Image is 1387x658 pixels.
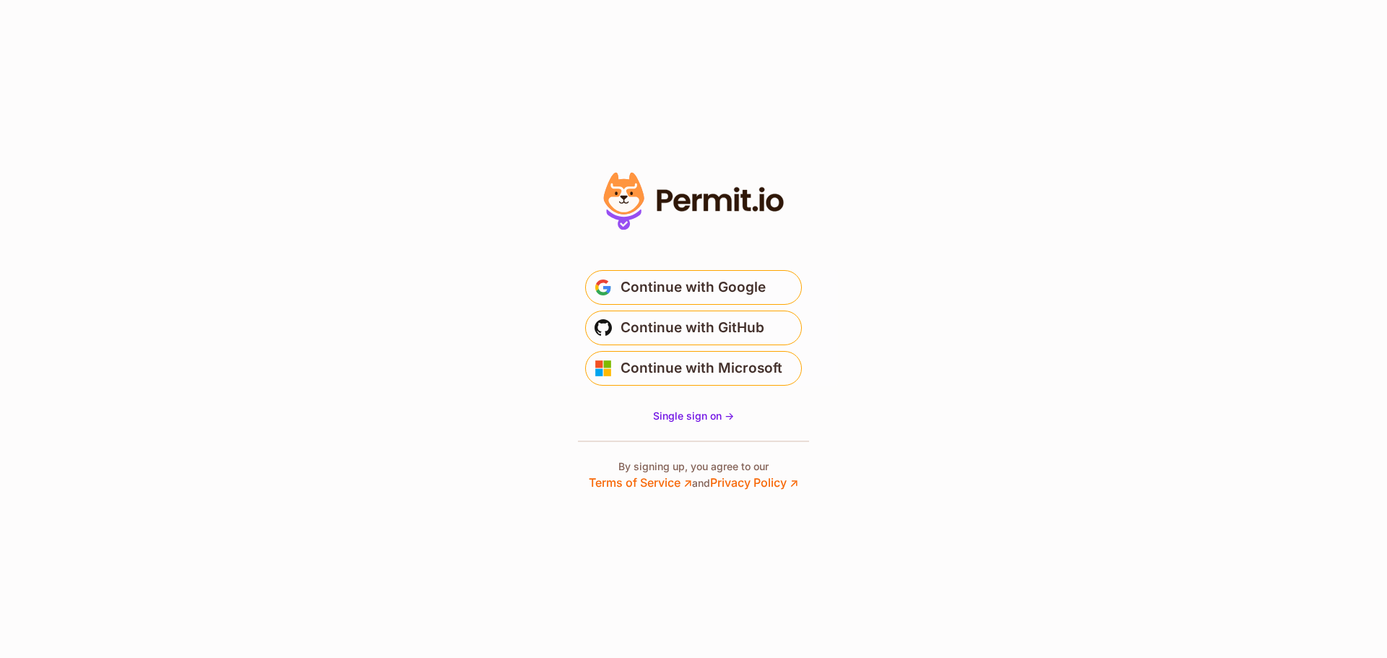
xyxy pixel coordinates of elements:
p: By signing up, you agree to our and [589,459,798,491]
a: Single sign on -> [653,409,734,423]
span: Continue with GitHub [621,316,764,339]
span: Continue with Google [621,276,766,299]
button: Continue with Microsoft [585,351,802,386]
a: Privacy Policy ↗ [710,475,798,490]
button: Continue with GitHub [585,311,802,345]
button: Continue with Google [585,270,802,305]
a: Terms of Service ↗ [589,475,692,490]
span: Continue with Microsoft [621,357,782,380]
span: Single sign on -> [653,410,734,422]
